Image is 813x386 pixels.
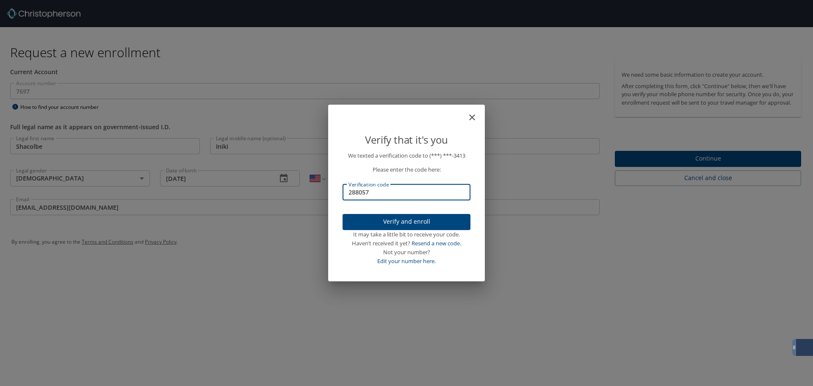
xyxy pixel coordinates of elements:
p: Please enter the code here: [343,165,470,174]
div: Not your number? [343,248,470,257]
div: It may take a little bit to receive your code. [343,230,470,239]
div: Haven’t received it yet? [343,239,470,248]
button: close [471,108,481,118]
p: We texted a verification code to (***) ***- 3413 [343,151,470,160]
span: Verify and enroll [349,217,464,227]
button: Verify and enroll [343,214,470,230]
p: Verify that it's you [343,132,470,148]
a: Edit your number here. [377,257,436,265]
a: Resend a new code. [412,239,461,247]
